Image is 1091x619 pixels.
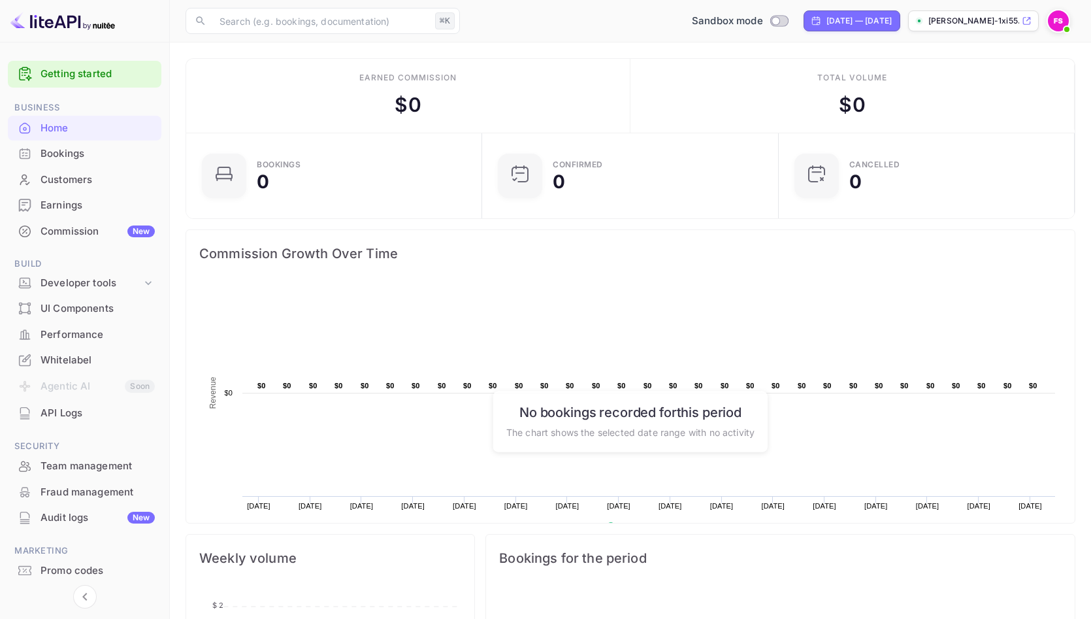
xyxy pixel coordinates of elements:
[617,382,626,390] text: $0
[8,141,161,165] a: Bookings
[309,382,318,390] text: $0
[41,173,155,188] div: Customers
[540,382,549,390] text: $0
[643,382,652,390] text: $0
[41,353,155,368] div: Whitelabel
[41,510,155,526] div: Audit logs
[746,382,755,390] text: $0
[10,10,115,31] img: LiteAPI logo
[849,173,862,191] div: 0
[41,406,155,421] div: API Logs
[553,161,603,169] div: Confirmed
[41,485,155,500] div: Fraud management
[8,558,161,582] a: Promo codes
[438,382,446,390] text: $0
[8,61,161,88] div: Getting started
[412,382,420,390] text: $0
[1048,10,1069,31] img: Fredrik Sjoberg
[127,512,155,524] div: New
[916,502,939,510] text: [DATE]
[41,276,142,291] div: Developer tools
[8,439,161,454] span: Security
[127,226,155,237] div: New
[849,382,858,390] text: $0
[692,14,763,29] span: Sandbox mode
[592,382,600,390] text: $0
[8,505,161,529] a: Audit logsNew
[453,502,476,510] text: [DATE]
[8,167,161,192] a: Customers
[556,502,579,510] text: [DATE]
[864,502,888,510] text: [DATE]
[463,382,472,390] text: $0
[504,502,528,510] text: [DATE]
[566,382,574,390] text: $0
[8,193,161,218] div: Earnings
[762,502,785,510] text: [DATE]
[8,296,161,320] a: UI Components
[247,502,270,510] text: [DATE]
[553,173,565,191] div: 0
[8,296,161,322] div: UI Components
[401,502,425,510] text: [DATE]
[8,544,161,558] span: Marketing
[8,116,161,141] div: Home
[8,322,161,348] div: Performance
[669,382,677,390] text: $0
[73,585,97,609] button: Collapse navigation
[8,401,161,426] div: API Logs
[823,382,832,390] text: $0
[813,502,836,510] text: [DATE]
[212,601,223,610] tspan: $ 2
[826,15,892,27] div: [DATE] — [DATE]
[977,382,986,390] text: $0
[8,454,161,479] div: Team management
[435,12,455,29] div: ⌘K
[607,502,630,510] text: [DATE]
[41,146,155,161] div: Bookings
[41,224,155,239] div: Commission
[8,141,161,167] div: Bookings
[8,322,161,346] a: Performance
[8,167,161,193] div: Customers
[199,548,461,569] span: Weekly volume
[875,382,883,390] text: $0
[361,382,369,390] text: $0
[8,219,161,244] div: CommissionNew
[257,173,269,191] div: 0
[8,505,161,531] div: Audit logsNew
[41,563,155,578] div: Promo codes
[1029,382,1037,390] text: $0
[8,480,161,505] div: Fraud management
[41,67,155,82] a: Getting started
[41,121,155,136] div: Home
[772,382,780,390] text: $0
[817,72,887,84] div: Total volume
[395,90,421,120] div: $ 0
[619,522,653,531] text: Revenue
[967,502,990,510] text: [DATE]
[41,198,155,213] div: Earnings
[952,382,960,390] text: $0
[506,425,755,439] p: The chart shows the selected date range with no activity
[1018,502,1042,510] text: [DATE]
[8,348,161,372] a: Whitelabel
[359,72,456,84] div: Earned commission
[694,382,703,390] text: $0
[8,257,161,271] span: Build
[926,382,935,390] text: $0
[212,8,430,34] input: Search (e.g. bookings, documentation)
[1003,382,1012,390] text: $0
[208,376,218,409] text: Revenue
[8,401,161,425] a: API Logs
[8,101,161,115] span: Business
[41,327,155,343] div: Performance
[41,459,155,474] div: Team management
[839,90,865,120] div: $ 0
[506,404,755,420] h6: No bookings recorded for this period
[350,502,374,510] text: [DATE]
[283,382,291,390] text: $0
[8,480,161,504] a: Fraud management
[8,454,161,478] a: Team management
[928,15,1019,27] p: [PERSON_NAME]-1xi55....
